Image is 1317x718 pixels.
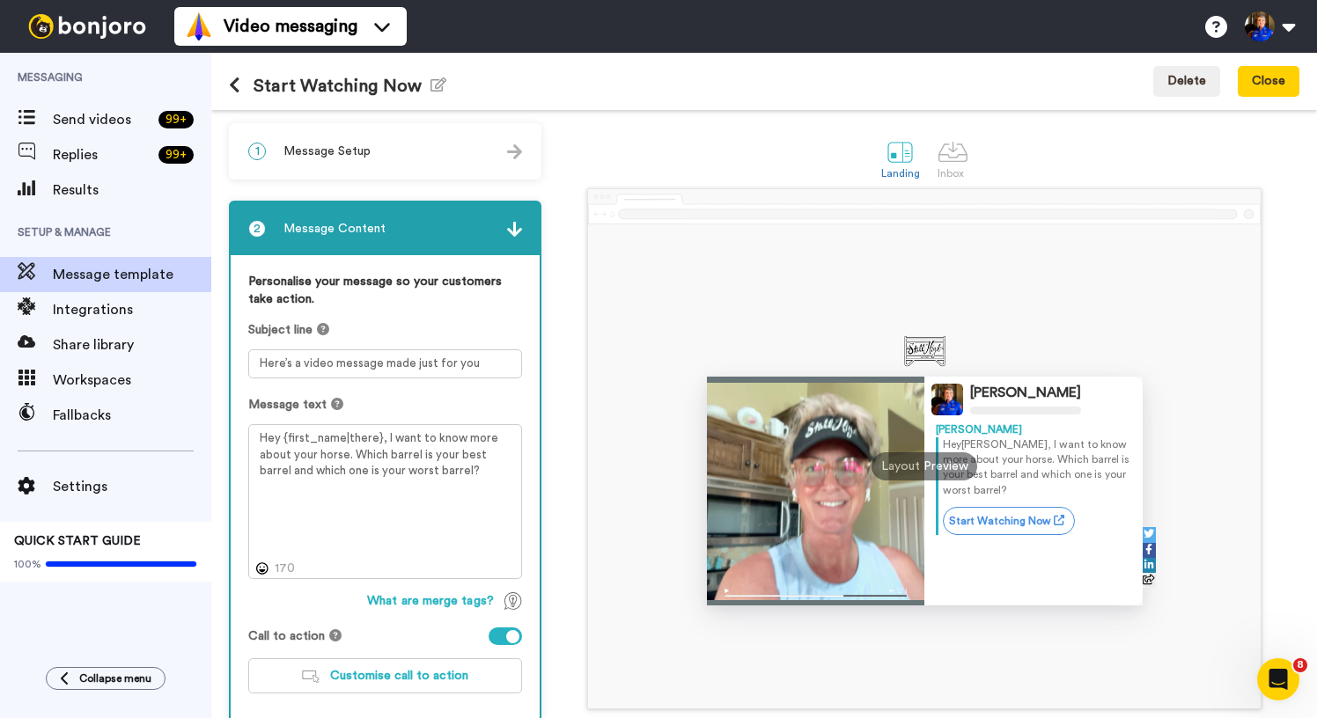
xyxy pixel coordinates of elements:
div: Layout Preview [872,452,977,480]
textarea: Hey {first_name|there}, I want to know more about your horse. Which barrel is your best barrel an... [248,424,522,579]
button: Collapse menu [46,667,166,690]
span: Send videos [53,109,151,130]
img: Profile Image [931,384,963,415]
span: Call to action [248,627,325,645]
span: Subject line [248,321,313,339]
h1: Start Watching Now [229,76,446,96]
div: 99 + [158,111,194,128]
div: 1Message Setup [229,123,541,179]
iframe: Intercom live chat [1257,658,1299,700]
img: 95e1a2ca-0990-4914-be20-74dba592ff73 [904,336,945,368]
div: 99 + [158,146,194,164]
img: bj-logo-header-white.svg [21,14,153,39]
span: 100% [14,557,41,571]
span: Collapse menu [79,671,151,685]
div: [PERSON_NAME] [970,385,1081,401]
span: Message Setup [283,143,371,160]
img: arrow.svg [507,144,522,159]
img: TagTips.svg [504,592,522,610]
span: 1 [248,143,266,160]
button: Customise call to action [248,658,522,693]
a: Start Watching Now [943,507,1075,535]
a: Inbox [929,128,977,188]
span: Message Content [283,220,386,238]
span: Replies [53,144,151,165]
img: arrow.svg [507,222,522,237]
span: Share library [53,334,211,355]
a: Landing [872,128,930,188]
span: 2 [248,220,266,238]
label: Personalise your message so your customers take action. [248,273,522,308]
img: vm-color.svg [185,12,213,40]
span: Message template [53,264,211,285]
span: QUICK START GUIDE [14,535,141,547]
span: Customise call to action [330,670,468,682]
div: [PERSON_NAME] [936,422,1131,437]
span: Video messaging [224,14,357,39]
img: player-controls-full.svg [707,580,925,605]
img: customiseCTA.svg [302,670,320,683]
span: Settings [53,476,211,497]
button: Close [1238,66,1299,98]
span: What are merge tags? [367,592,494,610]
span: Fallbacks [53,405,211,426]
span: Results [53,179,211,201]
span: Integrations [53,299,211,320]
div: Landing [881,167,921,179]
p: Hey [PERSON_NAME] , I want to know more about your horse. Which barrel is your best barrel and wh... [943,437,1131,498]
textarea: Here’s a video message made just for you [248,349,522,378]
span: Workspaces [53,370,211,391]
div: Inbox [938,167,968,179]
span: Message text [248,396,327,414]
span: 8 [1293,658,1307,672]
button: Delete [1153,66,1220,98]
